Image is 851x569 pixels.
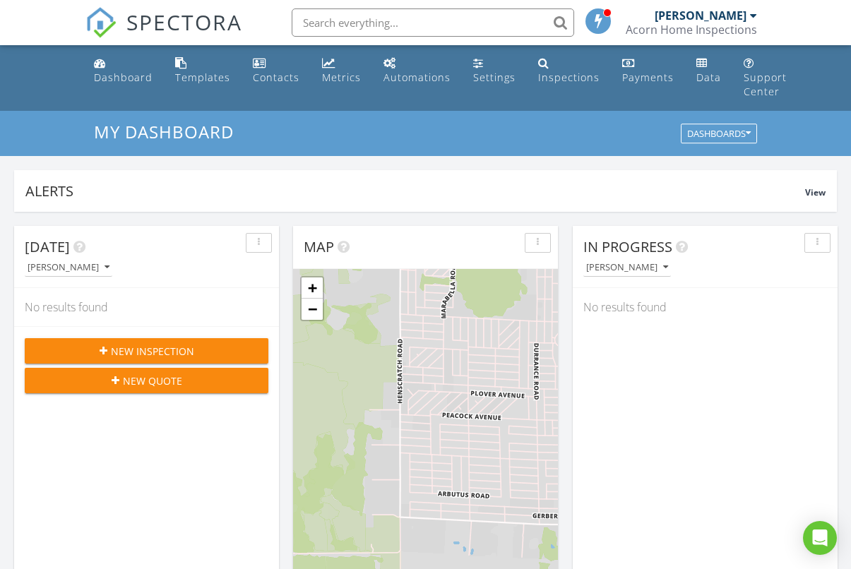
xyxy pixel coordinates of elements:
span: My Dashboard [94,120,234,143]
span: In Progress [583,237,672,256]
a: Support Center [738,51,792,105]
div: Settings [473,71,516,84]
img: The Best Home Inspection Software - Spectora [85,7,117,38]
a: Payments [617,51,679,91]
span: [DATE] [25,237,70,256]
a: Contacts [247,51,305,91]
div: No results found [14,288,279,326]
div: Support Center [744,71,787,98]
a: Metrics [316,51,367,91]
a: Dashboard [88,51,158,91]
div: Data [696,71,721,84]
a: SPECTORA [85,19,242,49]
button: [PERSON_NAME] [583,258,671,277]
span: SPECTORA [126,7,242,37]
div: Automations [383,71,451,84]
div: No results found [573,288,838,326]
span: View [805,186,826,198]
div: Alerts [25,181,805,200]
span: New Inspection [111,344,194,359]
a: Settings [468,51,521,91]
button: New Quote [25,368,268,393]
div: [PERSON_NAME] [28,263,109,272]
div: Templates [175,71,230,84]
a: Zoom in [302,277,323,299]
div: Acorn Home Inspections [626,23,757,37]
div: Dashboard [94,71,153,84]
span: Map [304,237,334,256]
div: Metrics [322,71,361,84]
div: Payments [622,71,674,84]
button: New Inspection [25,338,268,364]
div: [PERSON_NAME] [655,8,746,23]
a: Data [691,51,727,91]
a: Templates [169,51,236,91]
div: Open Intercom Messenger [803,521,837,555]
a: Automations (Basic) [378,51,456,91]
div: [PERSON_NAME] [586,263,668,272]
div: Inspections [538,71,600,84]
a: Zoom out [302,299,323,320]
div: Dashboards [687,129,751,139]
span: New Quote [123,373,182,388]
a: Inspections [532,51,605,91]
button: [PERSON_NAME] [25,258,112,277]
div: Contacts [253,71,299,84]
input: Search everything... [292,8,574,37]
button: Dashboards [681,124,757,144]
